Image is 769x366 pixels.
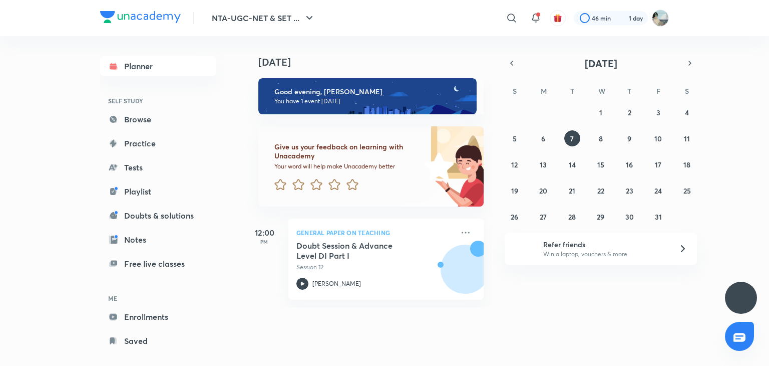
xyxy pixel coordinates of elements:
button: October 6, 2025 [535,130,551,146]
button: October 13, 2025 [535,156,551,172]
abbr: October 26, 2025 [511,212,518,222]
button: October 22, 2025 [593,182,609,199]
button: October 9, 2025 [621,130,637,146]
h4: [DATE] [258,56,494,68]
abbr: October 30, 2025 [625,212,634,222]
span: [DATE] [585,57,617,70]
button: October 14, 2025 [564,156,580,172]
abbr: October 17, 2025 [655,160,661,169]
abbr: October 1, 2025 [599,108,602,117]
abbr: October 22, 2025 [597,186,604,196]
button: October 30, 2025 [621,209,637,225]
abbr: October 23, 2025 [626,186,633,196]
p: You have 1 event [DATE] [274,97,468,105]
abbr: Friday [656,86,660,96]
button: October 5, 2025 [507,130,523,146]
abbr: October 5, 2025 [513,134,517,143]
button: October 15, 2025 [593,156,609,172]
abbr: Sunday [513,86,517,96]
button: October 3, 2025 [650,104,666,120]
a: Planner [100,56,216,76]
a: Tests [100,157,216,177]
h6: Good evening, [PERSON_NAME] [274,87,468,96]
abbr: October 29, 2025 [597,212,604,222]
abbr: October 10, 2025 [654,134,662,143]
img: Sanskrati Shresth [652,10,669,27]
abbr: October 31, 2025 [655,212,662,222]
abbr: Wednesday [598,86,605,96]
a: Practice [100,133,216,153]
button: October 7, 2025 [564,130,580,146]
abbr: October 6, 2025 [541,134,545,143]
abbr: October 24, 2025 [654,186,662,196]
abbr: October 28, 2025 [568,212,576,222]
img: streak [617,13,627,23]
button: October 21, 2025 [564,182,580,199]
abbr: October 11, 2025 [684,134,690,143]
abbr: October 9, 2025 [627,134,631,143]
abbr: October 15, 2025 [597,160,604,169]
abbr: Tuesday [570,86,574,96]
abbr: October 14, 2025 [569,160,576,169]
p: PM [244,239,284,245]
button: October 2, 2025 [621,104,637,120]
h5: Doubt Session & Advance Level DI Part I [296,241,421,261]
a: Saved [100,331,216,351]
img: feedback_image [390,126,484,207]
h5: 12:00 [244,227,284,239]
p: Win a laptop, vouchers & more [543,250,666,259]
a: Enrollments [100,307,216,327]
abbr: October 19, 2025 [511,186,518,196]
abbr: October 3, 2025 [656,108,660,117]
h6: Refer friends [543,239,666,250]
h6: SELF STUDY [100,92,216,109]
abbr: October 21, 2025 [569,186,575,196]
button: October 24, 2025 [650,182,666,199]
a: Doubts & solutions [100,206,216,226]
a: Company Logo [100,11,181,26]
abbr: October 8, 2025 [599,134,603,143]
button: October 27, 2025 [535,209,551,225]
button: NTA-UGC-NET & SET ... [206,8,321,28]
button: October 26, 2025 [507,209,523,225]
abbr: October 2, 2025 [628,108,631,117]
a: Playlist [100,181,216,202]
button: October 12, 2025 [507,156,523,172]
abbr: Monday [541,86,547,96]
abbr: October 16, 2025 [626,160,633,169]
h6: ME [100,290,216,307]
button: October 31, 2025 [650,209,666,225]
p: Your word will help make Unacademy better [274,162,421,170]
button: [DATE] [519,56,683,70]
abbr: October 4, 2025 [685,108,689,117]
button: October 23, 2025 [621,182,637,199]
button: October 8, 2025 [593,130,609,146]
button: October 10, 2025 [650,130,666,146]
button: October 16, 2025 [621,156,637,172]
img: evening [258,78,477,114]
p: Session 12 [296,263,454,272]
abbr: October 27, 2025 [540,212,547,222]
button: October 11, 2025 [679,130,695,146]
button: October 25, 2025 [679,182,695,199]
a: Free live classes [100,254,216,274]
button: October 28, 2025 [564,209,580,225]
abbr: October 12, 2025 [511,160,518,169]
button: October 29, 2025 [593,209,609,225]
img: avatar [553,14,562,23]
abbr: October 7, 2025 [570,134,574,143]
img: referral [513,239,533,259]
abbr: October 13, 2025 [540,160,547,169]
button: October 19, 2025 [507,182,523,199]
img: Avatar [441,250,489,298]
abbr: October 20, 2025 [539,186,547,196]
p: General Paper on Teaching [296,227,454,239]
a: Browse [100,109,216,129]
abbr: Saturday [685,86,689,96]
a: Notes [100,230,216,250]
button: October 17, 2025 [650,156,666,172]
abbr: Thursday [627,86,631,96]
button: avatar [550,10,566,26]
abbr: October 18, 2025 [683,160,690,169]
button: October 1, 2025 [593,104,609,120]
